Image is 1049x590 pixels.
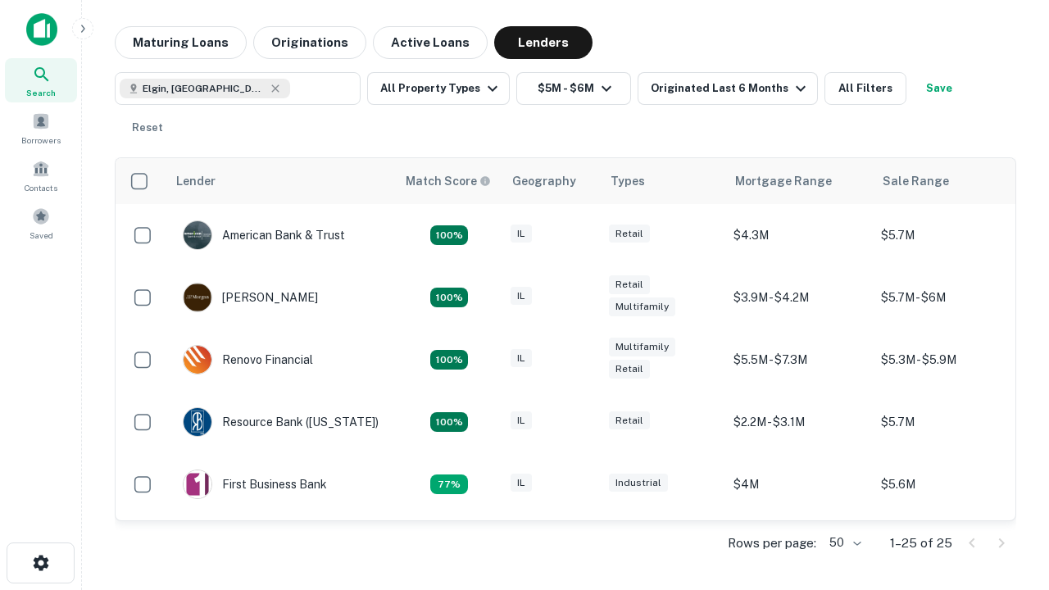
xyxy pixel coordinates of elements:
a: Borrowers [5,106,77,150]
div: Types [611,171,645,191]
div: Multifamily [609,297,675,316]
td: $5.6M [873,453,1020,515]
span: Borrowers [21,134,61,147]
img: picture [184,284,211,311]
td: $5.7M [873,204,1020,266]
div: Retail [609,225,650,243]
div: Matching Properties: 4, hasApolloMatch: undefined [430,350,468,370]
td: $5.7M - $6M [873,266,1020,329]
iframe: Chat Widget [967,459,1049,538]
td: $2.2M - $3.1M [725,391,873,453]
button: Lenders [494,26,593,59]
th: Capitalize uses an advanced AI algorithm to match your search with the best lender. The match sco... [396,158,502,204]
a: Contacts [5,153,77,197]
td: $3.9M - $4.2M [725,266,873,329]
td: $5.1M [873,515,1020,578]
div: 50 [823,531,864,555]
p: Rows per page: [728,533,816,553]
td: $4M [725,453,873,515]
button: $5M - $6M [516,72,631,105]
div: Matching Properties: 3, hasApolloMatch: undefined [430,474,468,494]
span: Contacts [25,181,57,194]
td: $5.5M - $7.3M [725,329,873,391]
th: Lender [166,158,396,204]
button: Originated Last 6 Months [638,72,818,105]
div: Mortgage Range [735,171,832,191]
th: Types [601,158,725,204]
div: American Bank & Trust [183,220,345,250]
div: Industrial [609,474,668,492]
td: $3.1M [725,515,873,578]
button: Active Loans [373,26,488,59]
div: Matching Properties: 4, hasApolloMatch: undefined [430,412,468,432]
td: $5.3M - $5.9M [873,329,1020,391]
div: Lender [176,171,216,191]
span: Saved [30,229,53,242]
div: Retail [609,411,650,430]
div: IL [511,349,532,368]
div: Multifamily [609,338,675,356]
td: $4.3M [725,204,873,266]
img: capitalize-icon.png [26,13,57,46]
div: [PERSON_NAME] [183,283,318,312]
div: First Business Bank [183,470,327,499]
div: Retail [609,360,650,379]
div: IL [511,474,532,492]
div: Sale Range [883,171,949,191]
div: Originated Last 6 Months [651,79,811,98]
div: Capitalize uses an advanced AI algorithm to match your search with the best lender. The match sco... [406,172,491,190]
div: Retail [609,275,650,294]
th: Geography [502,158,601,204]
img: picture [184,408,211,436]
th: Sale Range [873,158,1020,204]
button: All Property Types [367,72,510,105]
h6: Match Score [406,172,488,190]
p: 1–25 of 25 [890,533,952,553]
div: Geography [512,171,576,191]
img: picture [184,221,211,249]
div: Resource Bank ([US_STATE]) [183,407,379,437]
div: Matching Properties: 7, hasApolloMatch: undefined [430,225,468,245]
button: Reset [121,111,174,144]
button: All Filters [824,72,906,105]
button: Originations [253,26,366,59]
a: Saved [5,201,77,245]
th: Mortgage Range [725,158,873,204]
div: IL [511,225,532,243]
div: IL [511,287,532,306]
div: IL [511,411,532,430]
img: picture [184,346,211,374]
div: Matching Properties: 4, hasApolloMatch: undefined [430,288,468,307]
img: picture [184,470,211,498]
span: Elgin, [GEOGRAPHIC_DATA], [GEOGRAPHIC_DATA] [143,81,266,96]
a: Search [5,58,77,102]
button: Save your search to get updates of matches that match your search criteria. [913,72,965,105]
button: Maturing Loans [115,26,247,59]
td: $5.7M [873,391,1020,453]
span: Search [26,86,56,99]
div: Renovo Financial [183,345,313,374]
